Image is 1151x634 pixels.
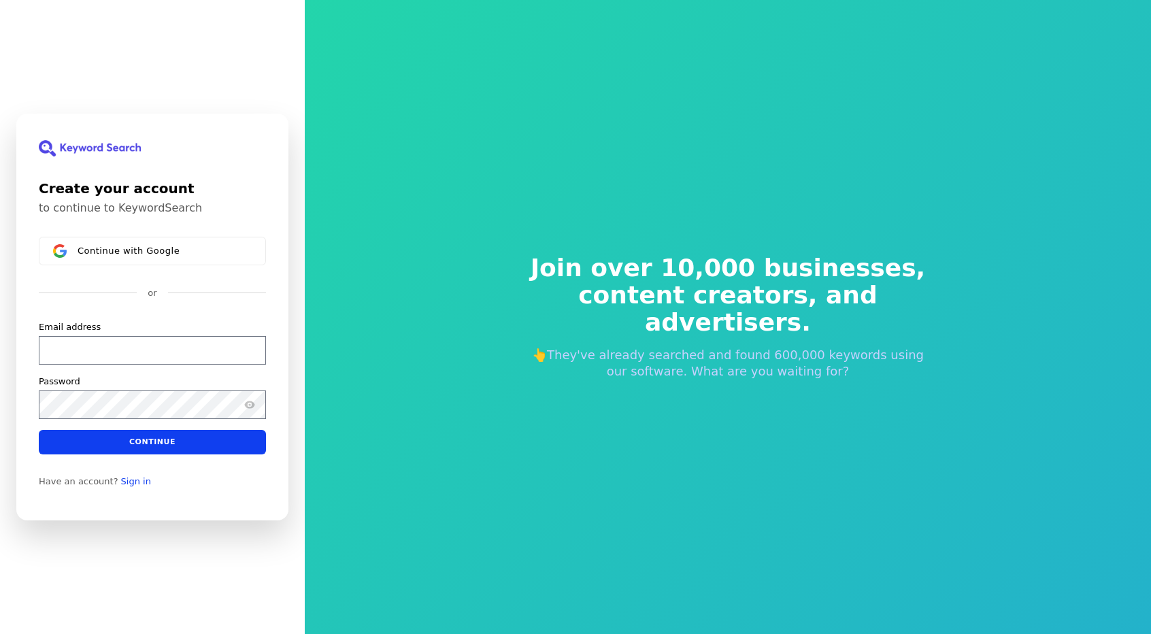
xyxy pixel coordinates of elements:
h1: Create your account [39,178,266,199]
img: Sign in with Google [53,244,67,258]
span: Continue with Google [78,246,180,256]
p: or [148,287,156,299]
label: Email address [39,321,101,333]
label: Password [39,376,80,388]
a: Sign in [121,476,151,487]
img: KeywordSearch [39,140,141,156]
p: 👆They've already searched and found 600,000 keywords using our software. What are you waiting for? [521,347,935,380]
span: content creators, and advertisers. [521,282,935,336]
button: Show password [241,397,258,413]
p: to continue to KeywordSearch [39,201,266,215]
button: Sign in with GoogleContinue with Google [39,237,266,265]
button: Continue [39,430,266,454]
span: Join over 10,000 businesses, [521,254,935,282]
span: Have an account? [39,476,118,487]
